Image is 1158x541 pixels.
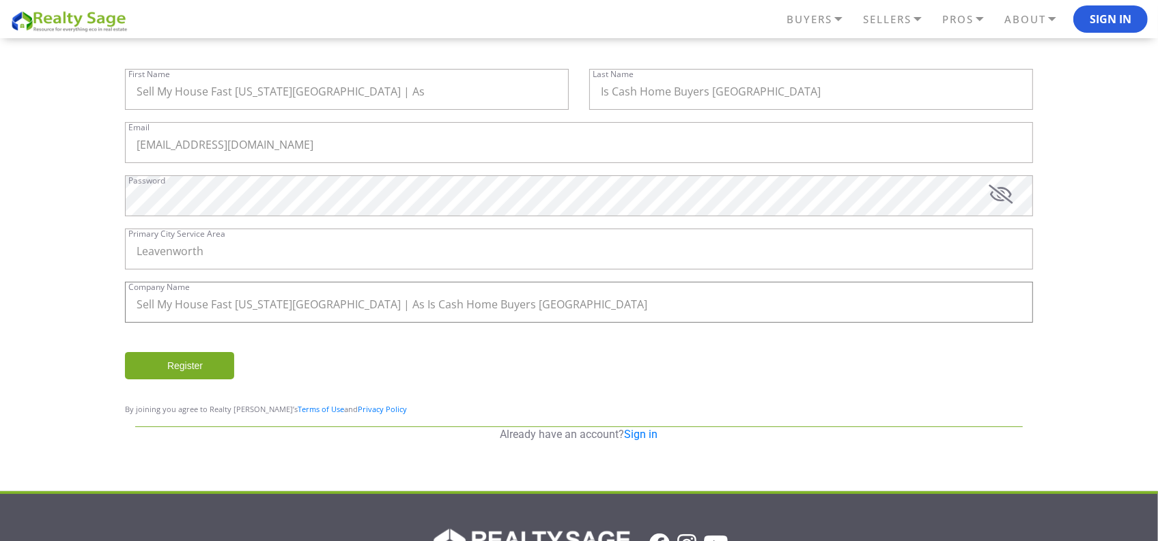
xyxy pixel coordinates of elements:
img: REALTY SAGE [10,9,133,33]
label: First Name [128,70,170,78]
label: Last Name [593,70,634,78]
a: BUYERS [783,8,860,31]
a: Terms of Use [298,404,344,414]
a: PROS [939,8,1001,31]
input: Register [125,352,234,379]
label: Email [128,123,150,132]
label: Primary City Service Area [128,230,225,238]
p: Already have an account? [135,427,1023,442]
span: By joining you agree to Realty [PERSON_NAME]’s and [125,404,407,414]
a: Sign in [625,428,658,441]
a: ABOUT [1001,8,1073,31]
button: Sign In [1073,5,1148,33]
a: Privacy Policy [358,404,407,414]
a: SELLERS [860,8,939,31]
label: Password [128,177,165,185]
label: Company Name [128,283,190,291]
